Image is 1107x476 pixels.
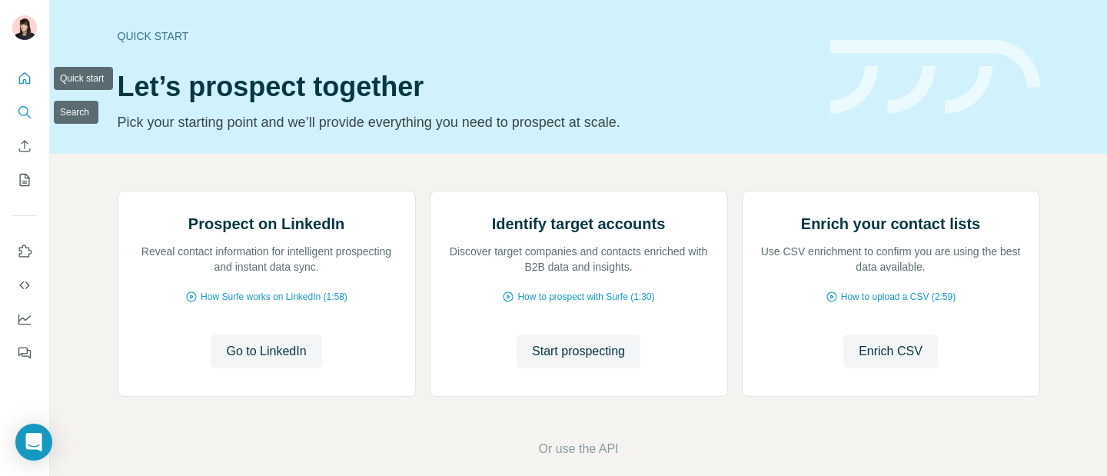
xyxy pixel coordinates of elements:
[118,112,812,133] p: Pick your starting point and we’ll provide everything you need to prospect at scale.
[538,440,618,458] button: Or use the API
[859,342,922,361] span: Enrich CSV
[12,65,37,92] button: Quick start
[188,213,344,235] h2: Prospect on LinkedIn
[15,424,52,461] div: Open Intercom Messenger
[517,335,640,368] button: Start prospecting
[211,335,321,368] button: Go to LinkedIn
[201,290,347,304] span: How Surfe works on LinkedIn (1:58)
[12,305,37,333] button: Dashboard
[801,213,980,235] h2: Enrich your contact lists
[12,166,37,194] button: My lists
[843,335,938,368] button: Enrich CSV
[446,244,712,275] p: Discover target companies and contacts enriched with B2B data and insights.
[134,244,400,275] p: Reveal contact information for intelligent prospecting and instant data sync.
[12,132,37,160] button: Enrich CSV
[118,28,812,44] div: Quick start
[12,339,37,367] button: Feedback
[492,213,666,235] h2: Identify target accounts
[12,15,37,40] img: Avatar
[226,342,306,361] span: Go to LinkedIn
[758,244,1024,275] p: Use CSV enrichment to confirm you are using the best data available.
[841,290,956,304] span: How to upload a CSV (2:59)
[830,40,1040,115] img: banner
[12,271,37,299] button: Use Surfe API
[517,290,654,304] span: How to prospect with Surfe (1:30)
[12,98,37,126] button: Search
[118,72,812,102] h1: Let’s prospect together
[12,238,37,265] button: Use Surfe on LinkedIn
[532,342,625,361] span: Start prospecting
